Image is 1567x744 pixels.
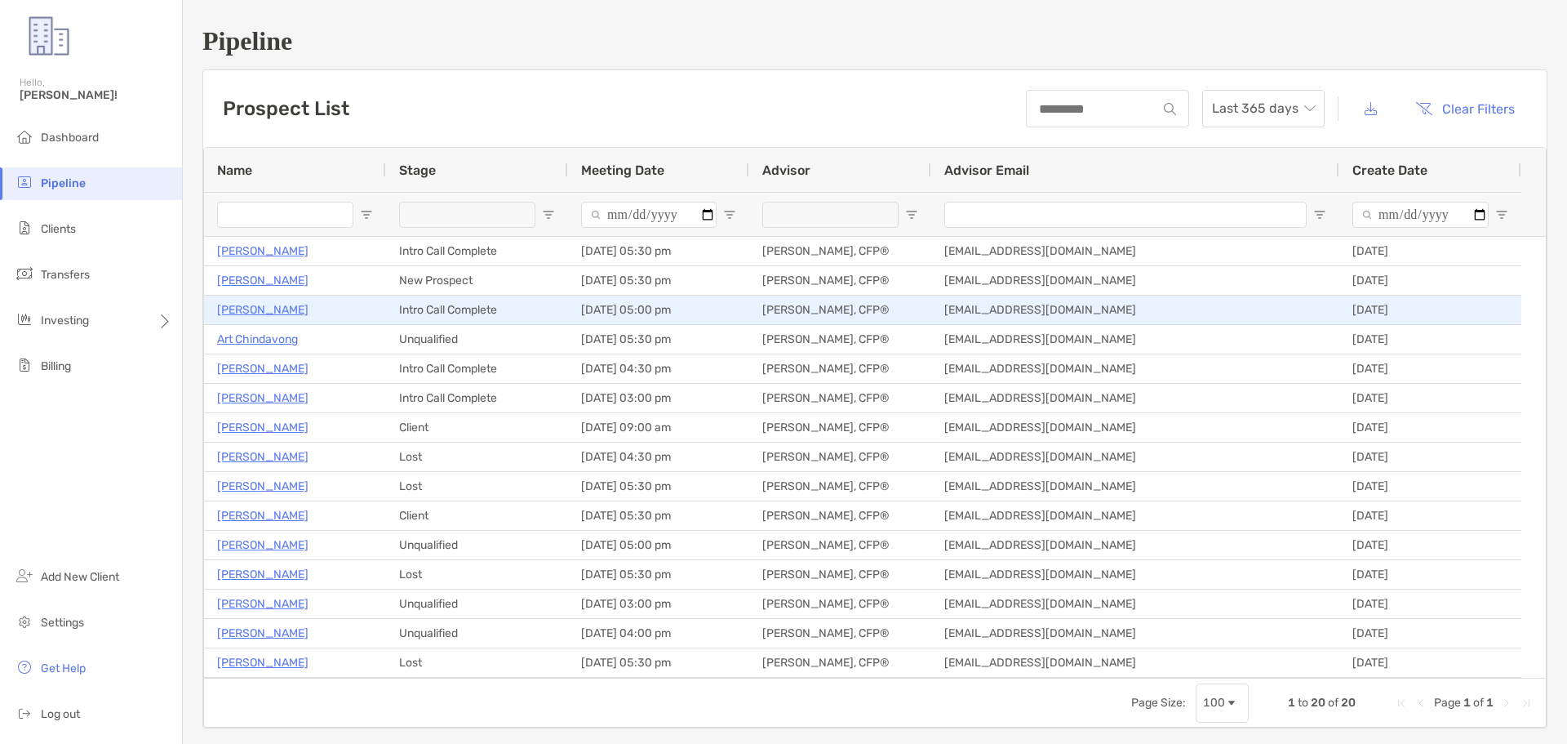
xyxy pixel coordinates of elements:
a: [PERSON_NAME] [217,564,309,585]
img: clients icon [15,218,34,238]
input: Name Filter Input [217,202,353,228]
div: [DATE] [1339,501,1521,530]
button: Open Filter Menu [542,208,555,221]
button: Open Filter Menu [360,208,373,221]
div: [DATE] 05:30 pm [568,501,749,530]
img: investing icon [15,310,34,329]
div: Lost [386,443,568,471]
div: Lost [386,560,568,589]
img: settings icon [15,612,34,631]
div: 100 [1203,696,1225,710]
p: [PERSON_NAME] [217,388,309,408]
div: [DATE] 04:00 pm [568,619,749,648]
div: [DATE] [1339,560,1521,589]
div: [DATE] 05:30 pm [568,237,749,265]
div: [EMAIL_ADDRESS][DOMAIN_NAME] [931,443,1339,471]
div: Next Page [1500,697,1513,710]
span: 1 [1288,696,1295,710]
span: Advisor Email [944,163,1029,178]
h1: Pipeline [202,26,1547,56]
p: [PERSON_NAME] [217,594,309,614]
span: Billing [41,359,71,373]
div: [DATE] 05:30 pm [568,266,749,295]
button: Open Filter Menu [723,208,736,221]
div: [DATE] 05:30 pm [568,472,749,501]
div: [PERSON_NAME], CFP® [749,413,931,442]
img: pipeline icon [15,172,34,192]
div: [DATE] 04:30 pm [568,354,749,383]
a: [PERSON_NAME] [217,270,309,291]
div: [PERSON_NAME], CFP® [749,354,931,383]
div: Intro Call Complete [386,354,568,383]
div: [PERSON_NAME], CFP® [749,619,931,648]
input: Advisor Email Filter Input [944,202,1307,228]
span: Pipeline [41,176,86,190]
div: [EMAIL_ADDRESS][DOMAIN_NAME] [931,325,1339,354]
div: [PERSON_NAME], CFP® [749,296,931,324]
div: [EMAIL_ADDRESS][DOMAIN_NAME] [931,619,1339,648]
div: New Prospect [386,266,568,295]
div: [DATE] [1339,590,1521,618]
div: [EMAIL_ADDRESS][DOMAIN_NAME] [931,354,1339,383]
a: [PERSON_NAME] [217,241,309,261]
div: [DATE] 05:30 pm [568,325,749,354]
p: Art Chindavong [217,329,298,350]
div: Unqualified [386,590,568,618]
div: Previous Page [1414,697,1427,710]
span: Add New Client [41,570,119,584]
div: [DATE] [1339,384,1521,412]
div: [DATE] [1339,619,1521,648]
div: Unqualified [386,619,568,648]
div: Unqualified [386,325,568,354]
img: add_new_client icon [15,566,34,586]
div: [DATE] [1339,443,1521,471]
a: [PERSON_NAME] [217,535,309,555]
div: Lost [386,472,568,501]
a: [PERSON_NAME] [217,653,309,673]
div: Intro Call Complete [386,237,568,265]
div: [DATE] [1339,531,1521,559]
a: [PERSON_NAME] [217,359,309,379]
img: input icon [1164,103,1176,115]
div: [PERSON_NAME], CFP® [749,237,931,265]
img: dashboard icon [15,127,34,146]
span: [PERSON_NAME]! [20,88,172,102]
div: [EMAIL_ADDRESS][DOMAIN_NAME] [931,384,1339,412]
div: [PERSON_NAME], CFP® [749,531,931,559]
p: [PERSON_NAME] [217,623,309,644]
div: [EMAIL_ADDRESS][DOMAIN_NAME] [931,413,1339,442]
span: 1 [1463,696,1471,710]
div: [DATE] 03:00 pm [568,590,749,618]
span: 20 [1311,696,1325,710]
span: Get Help [41,662,86,675]
div: [DATE] 05:00 pm [568,296,749,324]
div: [PERSON_NAME], CFP® [749,590,931,618]
div: [PERSON_NAME], CFP® [749,325,931,354]
p: [PERSON_NAME] [217,506,309,526]
div: [EMAIL_ADDRESS][DOMAIN_NAME] [931,590,1339,618]
div: [PERSON_NAME], CFP® [749,443,931,471]
img: get-help icon [15,657,34,677]
div: [EMAIL_ADDRESS][DOMAIN_NAME] [931,296,1339,324]
div: [EMAIL_ADDRESS][DOMAIN_NAME] [931,560,1339,589]
a: [PERSON_NAME] [217,476,309,497]
img: Zoe Logo [20,7,78,65]
img: billing icon [15,355,34,375]
div: Page Size: [1131,696,1186,710]
div: [DATE] 05:30 pm [568,560,749,589]
div: Page Size [1196,684,1249,723]
div: [EMAIL_ADDRESS][DOMAIN_NAME] [931,237,1339,265]
div: [DATE] 05:00 pm [568,531,749,559]
div: [PERSON_NAME], CFP® [749,501,931,530]
span: Stage [399,163,436,178]
div: [DATE] [1339,648,1521,677]
div: Unqualified [386,531,568,559]
div: [DATE] 04:30 pm [568,443,749,471]
span: Last 365 days [1212,91,1315,127]
a: [PERSON_NAME] [217,300,309,320]
div: [PERSON_NAME], CFP® [749,648,931,677]
div: Intro Call Complete [386,384,568,412]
